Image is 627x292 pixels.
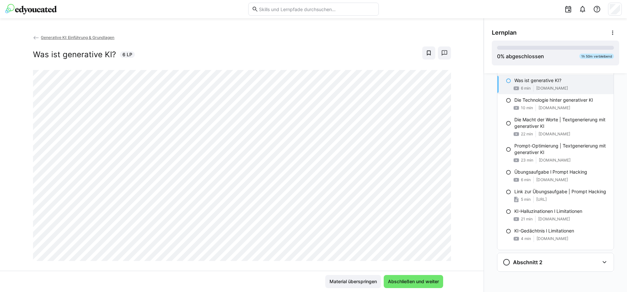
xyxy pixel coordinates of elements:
div: % abgeschlossen [497,52,544,60]
span: 6 min [521,177,531,182]
h3: Abschnitt 2 [513,259,542,266]
span: Abschließen und weiter [387,278,440,285]
span: [DOMAIN_NAME] [536,177,568,182]
span: 5 min [521,197,531,202]
span: [DOMAIN_NAME] [539,131,570,137]
p: Übungsaufgabe l Prompt Hacking [514,169,587,175]
span: [DOMAIN_NAME] [537,236,568,241]
p: KI-Gedächtnis l Limitationen [514,228,574,234]
h2: Was ist generative KI? [33,50,116,60]
span: 23 min [521,158,533,163]
button: Material überspringen [325,275,381,288]
span: 6 min [521,86,531,91]
span: Lernplan [492,29,517,36]
a: Generative KI: Einführung & Grundlagen [33,35,115,40]
div: 1h 50m verbleibend [579,54,614,59]
span: 0 [497,53,500,60]
span: 10 min [521,105,533,111]
span: Material überspringen [329,278,378,285]
span: 22 min [521,131,533,137]
span: [DOMAIN_NAME] [536,86,568,91]
span: [URL] [536,197,547,202]
p: Die Technologie hinter generativer KI [514,97,593,103]
p: Link zur Übungsaufgabe | Prompt Hacking [514,188,606,195]
p: Was ist generative KI? [514,77,561,84]
p: Die Macht der Worte | Textgenerierung mit generativer KI [514,116,608,129]
span: 21 min [521,216,533,222]
span: 6 LP [122,51,132,58]
button: Abschließen und weiter [384,275,443,288]
span: [DOMAIN_NAME] [538,216,570,222]
span: 4 min [521,236,531,241]
span: [DOMAIN_NAME] [539,158,571,163]
p: Prompt-Optimierung | Textgenerierung mit generativer KI [514,143,608,156]
span: Generative KI: Einführung & Grundlagen [41,35,114,40]
span: [DOMAIN_NAME] [539,105,570,111]
p: KI-Halluzinationen l Limitationen [514,208,582,215]
input: Skills und Lernpfade durchsuchen… [258,6,375,12]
